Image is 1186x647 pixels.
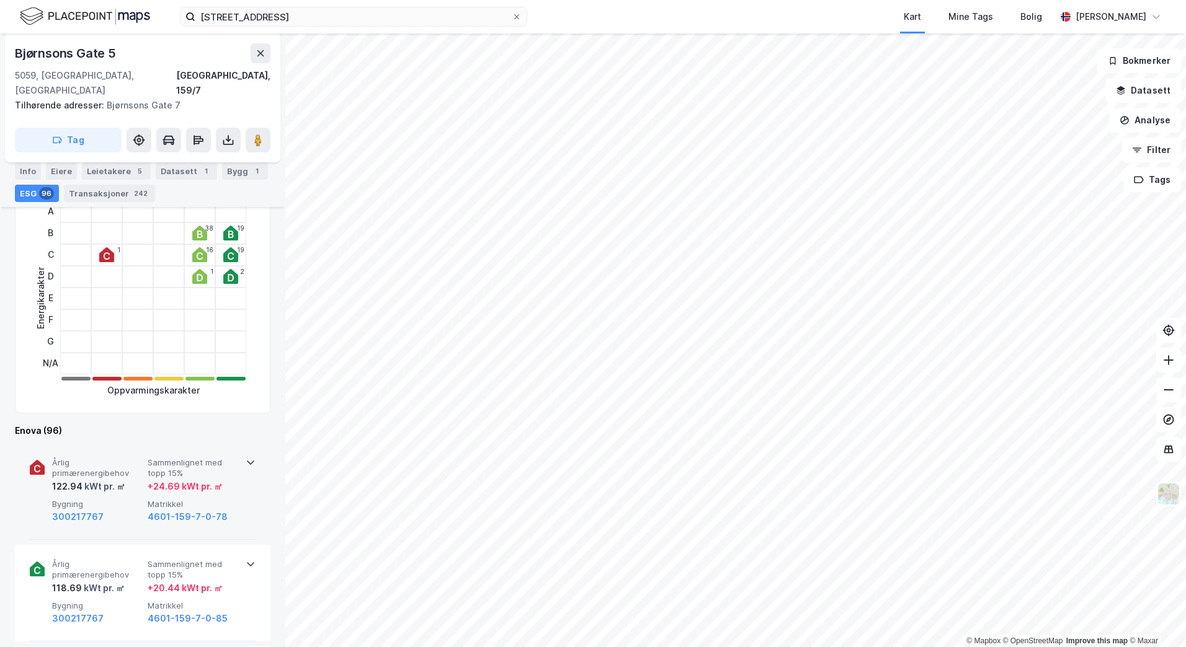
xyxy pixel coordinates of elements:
div: Bygg [222,162,268,180]
span: Sammenlignet med topp 15% [148,559,238,581]
div: 19 [237,246,244,253]
button: Tags [1123,167,1181,192]
img: logo.f888ab2527a4732fd821a326f86c7f29.svg [20,6,150,27]
a: Improve this map [1066,636,1128,645]
div: Datasett [156,162,217,180]
button: Datasett [1105,78,1181,103]
div: E [43,288,58,309]
button: 300217767 [52,509,104,524]
div: Bjørnsons Gate 5 [15,43,118,63]
input: Søk på adresse, matrikkel, gårdeiere, leietakere eller personer [195,7,512,26]
button: 300217767 [52,611,104,626]
div: 2 [240,268,244,275]
div: 1 [251,165,263,177]
div: 118.69 [52,581,125,596]
div: 19 [237,224,244,232]
div: [GEOGRAPHIC_DATA], 159/7 [176,68,270,98]
div: Kontrollprogram for chat [1124,588,1186,647]
img: Z [1157,482,1180,506]
button: Tag [15,128,122,152]
span: Årlig primærenergibehov [52,559,143,581]
div: Eiere [46,162,77,180]
span: Matrikkel [148,499,238,509]
div: 242 [132,187,150,200]
div: B [43,222,58,244]
div: 96 [39,187,54,200]
span: Sammenlignet med topp 15% [148,457,238,479]
div: + 24.69 kWt pr. ㎡ [148,479,223,494]
div: Mine Tags [948,9,993,24]
div: 122.94 [52,479,125,494]
button: 4601-159-7-0-78 [148,509,228,524]
div: 1 [117,246,120,253]
div: ESG [15,185,59,202]
div: Info [15,162,41,180]
div: + 20.44 kWt pr. ㎡ [148,581,223,596]
div: Transaksjoner [64,185,155,202]
div: Bjørnsons Gate 7 [15,98,261,113]
span: Matrikkel [148,601,238,611]
div: N/A [43,353,58,374]
a: OpenStreetMap [1003,636,1063,645]
div: 1 [200,165,212,177]
div: [PERSON_NAME] [1076,9,1146,24]
button: Bokmerker [1097,48,1181,73]
div: 5 [133,165,146,177]
button: Filter [1121,138,1181,162]
div: Oppvarmingskarakter [107,383,200,398]
div: F [43,309,58,331]
div: kWt pr. ㎡ [82,581,125,596]
div: 38 [205,224,213,232]
span: Tilhørende adresser: [15,100,107,110]
div: C [43,244,58,266]
div: 5059, [GEOGRAPHIC_DATA], [GEOGRAPHIC_DATA] [15,68,176,98]
div: Energikarakter [33,267,48,329]
iframe: Chat Widget [1124,588,1186,647]
button: 4601-159-7-0-85 [148,611,228,626]
div: Enova (96) [15,423,270,438]
div: Leietakere [82,162,151,180]
div: G [43,331,58,353]
span: Bygning [52,499,143,509]
div: kWt pr. ㎡ [82,479,125,494]
a: Mapbox [966,636,1001,645]
div: D [43,266,58,288]
span: Bygning [52,601,143,611]
div: 1 [210,268,213,275]
div: Bolig [1020,9,1042,24]
div: Kart [904,9,921,24]
div: A [43,201,58,222]
span: Årlig primærenergibehov [52,457,143,479]
div: 16 [206,246,213,253]
button: Analyse [1109,108,1181,133]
